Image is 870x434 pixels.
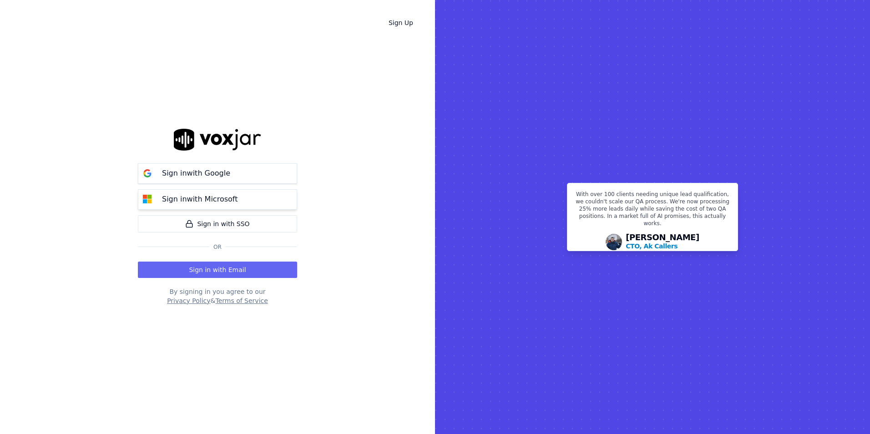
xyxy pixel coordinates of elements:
div: [PERSON_NAME] [626,233,699,251]
p: Sign in with Microsoft [162,194,238,205]
button: Sign in with Email [138,262,297,278]
img: microsoft Sign in button [138,190,157,208]
p: CTO, Ak Callers [626,242,678,251]
div: By signing in you agree to our & [138,287,297,305]
p: With over 100 clients needing unique lead qualification, we couldn't scale our QA process. We're ... [573,191,732,231]
a: Sign Up [381,15,420,31]
button: Terms of Service [215,296,268,305]
a: Sign in with SSO [138,215,297,232]
button: Privacy Policy [167,296,210,305]
span: Or [210,243,225,251]
img: Avatar [606,234,622,250]
img: logo [174,129,261,150]
button: Sign inwith Google [138,163,297,184]
img: google Sign in button [138,164,157,182]
p: Sign in with Google [162,168,230,179]
button: Sign inwith Microsoft [138,189,297,210]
